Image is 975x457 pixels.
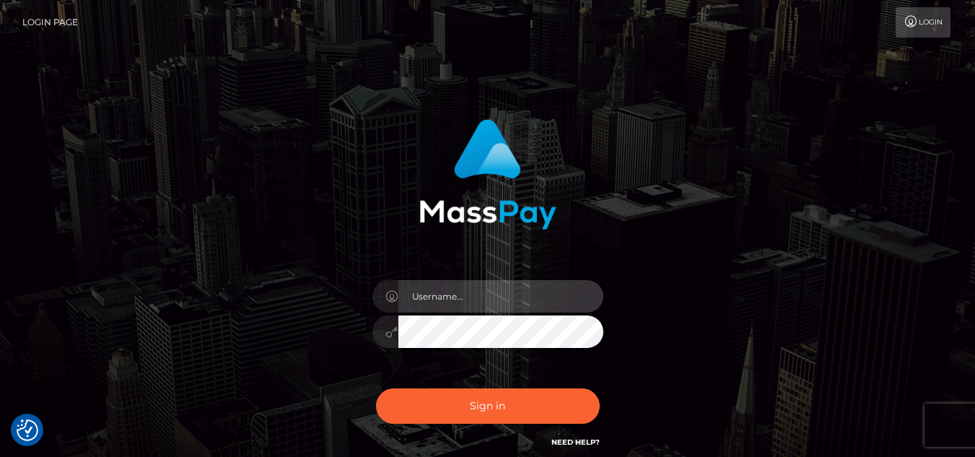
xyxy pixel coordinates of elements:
button: Consent Preferences [17,419,38,441]
a: Need Help? [551,438,600,447]
a: Login Page [22,7,78,38]
a: Login [896,7,950,38]
img: MassPay Login [419,119,556,230]
button: Sign in [376,388,600,424]
input: Username... [398,280,603,313]
img: Revisit consent button [17,419,38,441]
